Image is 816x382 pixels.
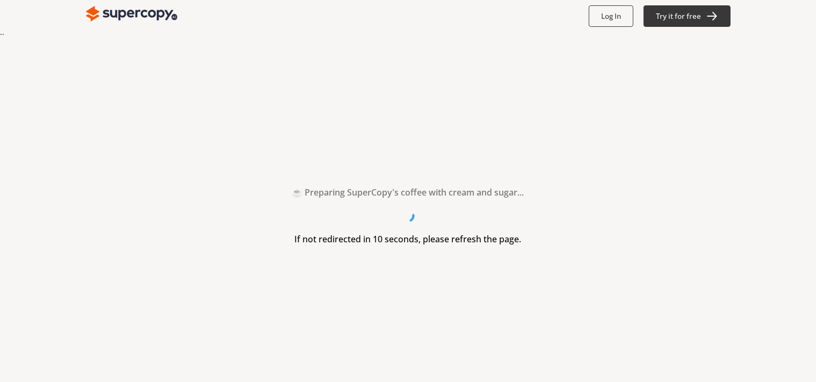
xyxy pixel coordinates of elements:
[656,11,701,21] b: Try it for free
[644,5,731,27] button: Try it for free
[589,5,633,27] button: Log In
[292,184,524,200] h2: ☕ Preparing SuperCopy's coffee with cream and sugar...
[86,3,177,25] img: Close
[295,231,522,247] h3: If not redirected in 10 seconds, please refresh the page.
[601,11,621,21] b: Log In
